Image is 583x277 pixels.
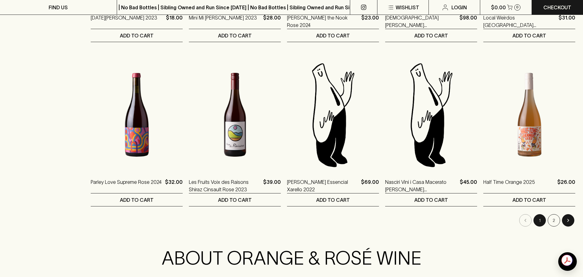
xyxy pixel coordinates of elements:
[91,14,157,29] a: [DATE][PERSON_NAME] 2023
[548,214,560,227] button: Go to page 2
[414,196,448,204] p: ADD TO CART
[91,193,183,206] button: ADD TO CART
[483,178,535,193] a: Half Time Orange 2025
[559,14,575,29] p: $31.00
[483,61,575,169] img: Half Time Orange 2025
[91,178,162,193] a: Parley Love Supreme Rose 2024
[189,178,261,193] a: Les Fruits Voix des Raisons Shiraz Cinsault Rose 2023
[120,32,154,39] p: ADD TO CART
[287,61,379,169] img: Blackhearts & Sparrows Man
[533,214,546,227] button: page 1
[562,214,574,227] button: Go to next page
[287,193,379,206] button: ADD TO CART
[165,178,183,193] p: $32.00
[512,32,546,39] p: ADD TO CART
[316,196,350,204] p: ADD TO CART
[543,4,571,11] p: Checkout
[189,14,257,29] a: Mini Mi [PERSON_NAME] 2023
[516,6,519,9] p: 0
[483,29,575,42] button: ADD TO CART
[263,14,281,29] p: $28.00
[385,178,457,193] a: Nasciri Vini i Casa Macerato [PERSON_NAME] [PERSON_NAME] 2023
[189,29,281,42] button: ADD TO CART
[385,29,477,42] button: ADD TO CART
[483,193,575,206] button: ADD TO CART
[361,14,379,29] p: $23.00
[396,4,419,11] p: Wishlist
[512,196,546,204] p: ADD TO CART
[287,14,359,29] a: [PERSON_NAME] the Nook Rose 2024
[218,196,252,204] p: ADD TO CART
[189,61,281,169] img: Les Fruits Voix des Raisons Shiraz Cinsault Rose 2023
[91,61,183,169] img: Parley Love Supreme Rose 2024
[460,178,477,193] p: $45.00
[263,178,281,193] p: $39.00
[91,29,183,42] button: ADD TO CART
[385,193,477,206] button: ADD TO CART
[414,32,448,39] p: ADD TO CART
[385,61,477,169] img: Blackhearts & Sparrows Man
[49,4,68,11] p: FIND US
[87,247,495,269] h2: ABOUT ORANGE & ROSÉ WINE
[218,32,252,39] p: ADD TO CART
[483,14,556,29] a: Local Weirdos [GEOGRAPHIC_DATA][PERSON_NAME] 2023
[166,14,183,29] p: $18.00
[287,29,379,42] button: ADD TO CART
[120,196,154,204] p: ADD TO CART
[91,214,575,227] nav: pagination navigation
[491,4,506,11] p: $0.00
[316,32,350,39] p: ADD TO CART
[189,193,281,206] button: ADD TO CART
[385,14,457,29] a: [DEMOGRAPHIC_DATA][PERSON_NAME] [PERSON_NAME] auf [PERSON_NAME] 2023
[287,178,359,193] a: [PERSON_NAME] Essencial Xarello 2022
[361,178,379,193] p: $69.00
[451,4,467,11] p: Login
[459,14,477,29] p: $98.00
[557,178,575,193] p: $26.00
